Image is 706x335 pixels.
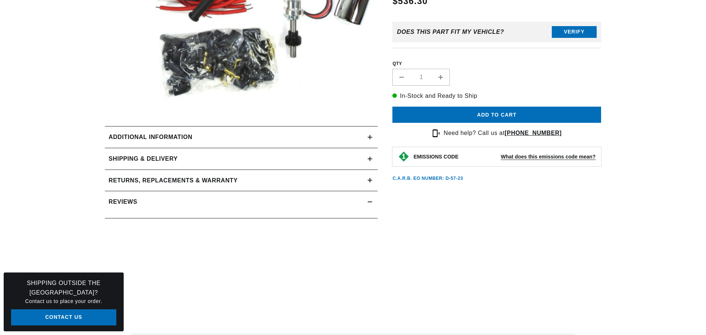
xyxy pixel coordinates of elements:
button: EMISSIONS CODEWhat does this emissions code mean? [413,153,596,160]
button: Verify [552,26,597,38]
h2: Shipping & Delivery [109,154,178,164]
button: Add to cart [392,107,601,123]
p: C.A.R.B. EO Number: D-57-23 [392,175,463,182]
h2: Reviews [109,197,137,207]
summary: Reviews [105,191,378,213]
h3: Shipping Outside the [GEOGRAPHIC_DATA]? [11,278,116,297]
a: [PHONE_NUMBER] [505,130,562,136]
strong: What does this emissions code mean? [501,154,596,160]
label: QTY [392,61,601,67]
p: In-Stock and Ready to Ship [392,91,601,101]
summary: Returns, Replacements & Warranty [105,170,378,191]
summary: Shipping & Delivery [105,148,378,170]
strong: EMISSIONS CODE [413,154,458,160]
summary: Additional information [105,126,378,148]
img: Emissions code [398,151,410,163]
h2: Additional information [109,132,193,142]
div: Does This part fit My vehicle? [397,29,504,35]
a: Contact Us [11,309,116,326]
p: Contact us to place your order. [11,297,116,305]
p: Need help? Call us at [444,128,562,138]
h2: Returns, Replacements & Warranty [109,176,238,185]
